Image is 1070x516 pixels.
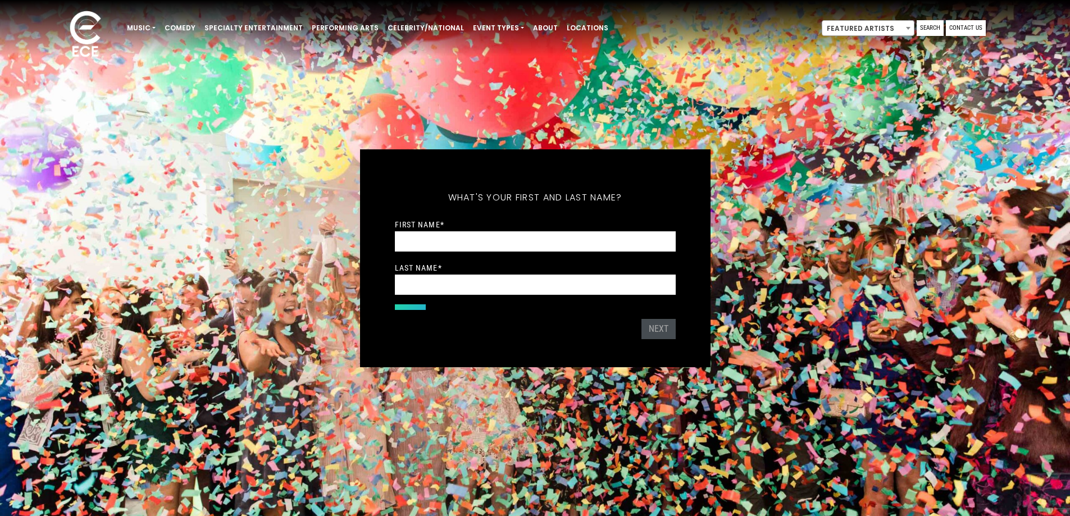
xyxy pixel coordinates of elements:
a: Event Types [468,19,529,38]
h5: What's your first and last name? [395,177,676,218]
label: First Name [395,220,444,230]
label: Last Name [395,263,442,273]
a: Search [917,20,944,36]
a: Performing Arts [307,19,383,38]
img: ece_new_logo_whitev2-1.png [57,8,113,62]
a: Celebrity/National [383,19,468,38]
a: Contact Us [946,20,986,36]
a: Specialty Entertainment [200,19,307,38]
a: About [529,19,562,38]
span: Featured Artists [822,21,914,36]
a: Comedy [160,19,200,38]
a: Locations [562,19,613,38]
a: Music [122,19,160,38]
span: Featured Artists [822,20,914,36]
